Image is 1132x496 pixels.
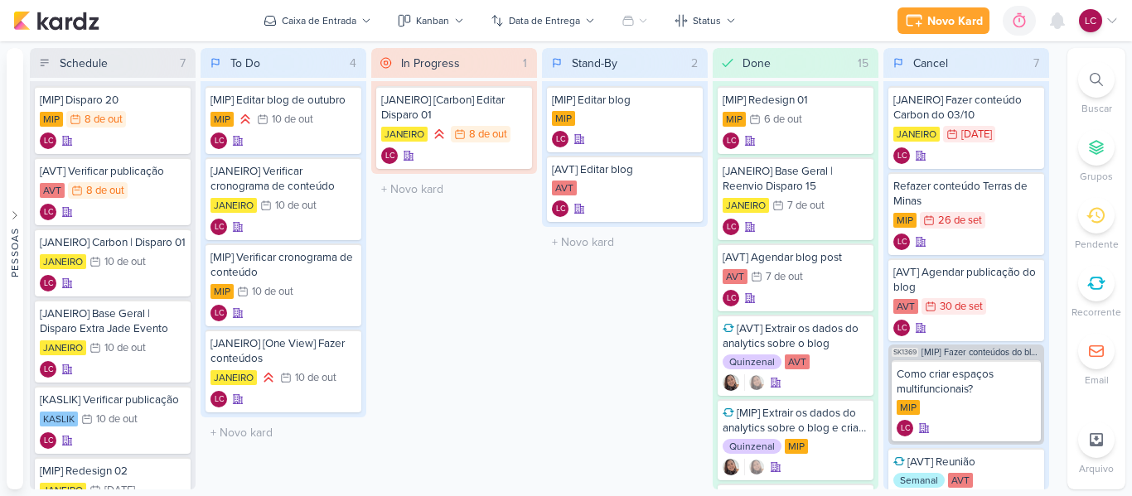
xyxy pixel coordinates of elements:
[40,361,56,378] div: Criador(a): Laís Costa
[552,200,568,217] div: Laís Costa
[723,290,739,306] div: Criador(a): Laís Costa
[40,432,56,449] div: Laís Costa
[295,373,336,383] div: 10 de out
[40,204,56,220] div: Criador(a): Laís Costa
[40,275,56,291] div: Laís Costa
[723,374,739,391] img: Sharlene Khoury
[86,185,124,196] div: 8 de out
[723,269,747,284] div: AVT
[210,336,356,366] div: [JANEIRO] [One View] Fazer conteúdos
[893,179,1039,209] div: Refazer conteúdo Terras de Minas
[44,437,53,445] p: LC
[381,127,428,142] div: JANEIRO
[210,391,227,407] div: Criador(a): Laís Costa
[727,137,736,146] p: LC
[723,132,739,149] div: Criador(a): Laís Costa
[723,219,739,235] div: Criador(a): Laís Costa
[1085,13,1096,28] p: LC
[44,280,53,288] p: LC
[723,198,769,213] div: JANEIRO
[210,132,227,149] div: Criador(a): Laís Costa
[215,137,224,146] p: LC
[893,320,910,336] div: Laís Costa
[545,230,704,254] input: + Novo kard
[1085,373,1109,388] p: Email
[893,213,917,228] div: MIP
[727,295,736,303] p: LC
[40,340,86,355] div: JANEIRO
[381,93,527,123] div: [JANEIRO] [Carbon] Editar Disparo 01
[104,343,146,354] div: 10 de out
[104,485,135,496] div: [DATE]
[552,131,568,147] div: Laís Costa
[893,320,910,336] div: Criador(a): Laís Costa
[210,284,234,299] div: MIP
[897,238,907,247] p: LC
[40,164,186,179] div: [AVT] Verificar publicação
[897,420,913,436] div: Criador(a): Laís Costa
[723,219,739,235] div: Laís Costa
[723,250,868,265] div: [AVT] Agendar blog post
[215,310,224,318] p: LC
[938,215,982,226] div: 26 de set
[210,305,227,321] div: Laís Costa
[44,209,53,217] p: LC
[922,348,1041,357] span: [MIP] Fazer conteúdos do blog de MIP (Setembro e Outubro)
[40,183,65,198] div: AVT
[892,348,918,357] span: SK1369
[893,299,918,314] div: AVT
[1027,55,1046,72] div: 7
[44,366,53,374] p: LC
[104,257,146,267] div: 10 de out
[785,354,810,369] div: AVT
[1075,237,1119,252] p: Pendente
[210,132,227,149] div: Laís Costa
[7,48,23,489] button: Pessoas
[44,137,53,146] p: LC
[40,412,78,426] div: KASLIK
[469,129,507,140] div: 8 de out
[1080,169,1113,184] p: Grupos
[210,198,257,213] div: JANEIRO
[893,234,910,250] div: Criador(a): Laís Costa
[723,406,868,436] div: [MIP] Extrair os dados do analytics sobre o blog e criar planilha igual AVT
[897,325,907,333] p: LC
[1081,101,1112,116] p: Buscar
[897,420,913,436] div: Laís Costa
[96,414,138,425] div: 10 de out
[723,459,739,475] div: Criador(a): Sharlene Khoury
[897,400,920,415] div: MIP
[1079,461,1114,476] p: Arquivo
[237,111,254,128] div: Prioridade Alta
[744,374,765,391] div: Colaboradores: Sharlene Khoury
[210,391,227,407] div: Laís Costa
[897,152,907,161] p: LC
[897,367,1036,397] div: Como criar espaços multifuncionais?
[260,369,277,386] div: Prioridade Alta
[40,254,86,269] div: JANEIRO
[723,354,781,369] div: Quinzenal
[173,55,192,72] div: 7
[40,235,186,250] div: [JANEIRO] Carbon | Disparo 01
[552,111,575,126] div: MIP
[723,164,868,194] div: [JANEIRO] Base Geral | Reenvio Disparo 15
[275,200,317,211] div: 10 de out
[210,219,227,235] div: Laís Costa
[893,234,910,250] div: Laís Costa
[727,224,736,232] p: LC
[552,162,698,177] div: [AVT] Editar blog
[552,131,568,147] div: Criador(a): Laís Costa
[272,114,313,125] div: 10 de out
[85,114,123,125] div: 8 de out
[851,55,875,72] div: 15
[40,132,56,149] div: Criador(a): Laís Costa
[897,7,989,34] button: Novo Kard
[1067,61,1125,116] li: Ctrl + F
[901,425,910,433] p: LC
[723,374,739,391] div: Criador(a): Sharlene Khoury
[215,396,224,404] p: LC
[1079,9,1102,32] div: Laís Costa
[893,455,1039,470] div: [AVT] Reunião
[927,12,983,30] div: Novo Kard
[787,200,825,211] div: 7 de out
